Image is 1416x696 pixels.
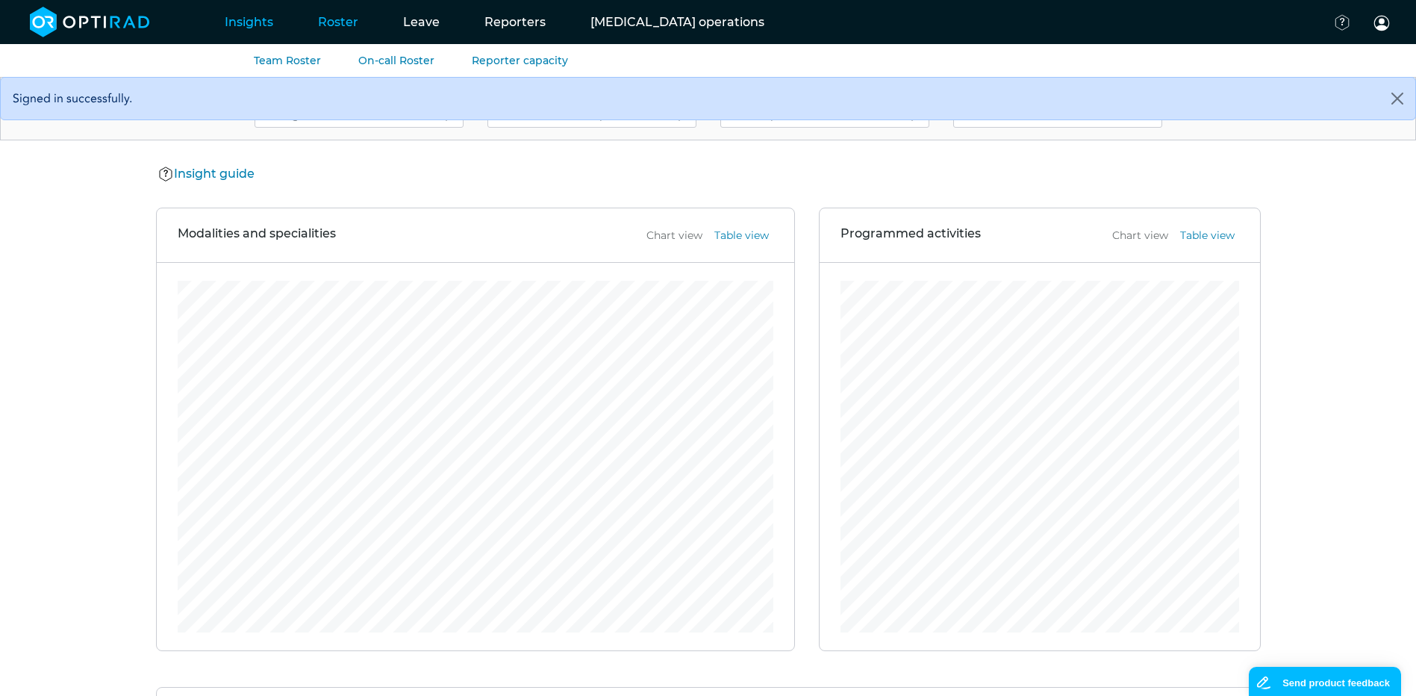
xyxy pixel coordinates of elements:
button: Table view [1176,227,1239,244]
h3: Programmed activities [840,226,981,244]
img: Help Icon [158,166,174,183]
a: Team Roster [254,54,321,67]
button: Close [1379,78,1415,119]
button: Insight guide [156,164,259,184]
a: Reporter capacity [472,54,568,67]
button: Chart view [1108,227,1173,244]
img: brand-opti-rad-logos-blue-and-white-d2f68631ba2948856bd03f2d395fb146ddc8fb01b4b6e9315ea85fa773367... [30,7,150,37]
a: On-call Roster [358,54,434,67]
button: Chart view [642,227,707,244]
h3: Modalities and specialities [178,226,336,244]
button: Table view [710,227,773,244]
